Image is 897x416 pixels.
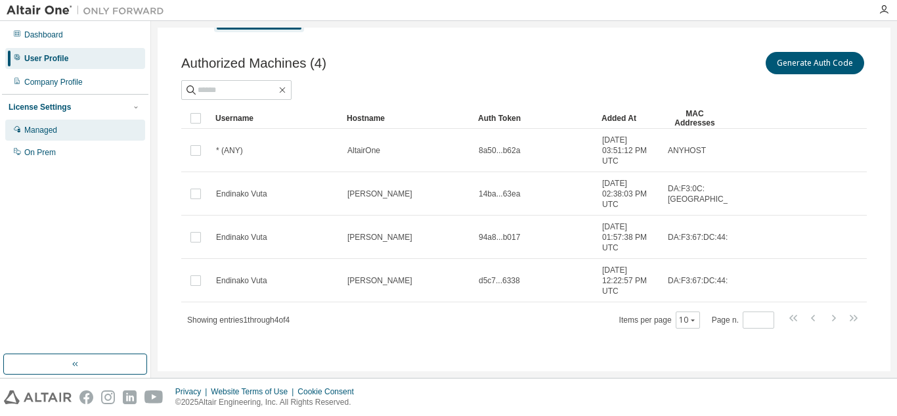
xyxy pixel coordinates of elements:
[347,108,468,129] div: Hostname
[479,189,520,199] span: 14ba...63ea
[24,147,56,158] div: On Prem
[668,183,774,204] span: DA:F3:0C:[GEOGRAPHIC_DATA]:E8:7A
[668,145,706,156] span: ANYHOST
[479,232,520,243] span: 94a8...b017
[478,108,591,129] div: Auth Token
[347,275,412,286] span: [PERSON_NAME]
[144,390,164,404] img: youtube.svg
[215,108,336,129] div: Username
[24,77,83,87] div: Company Profile
[347,189,412,199] span: [PERSON_NAME]
[619,312,700,329] span: Items per page
[347,232,412,243] span: [PERSON_NAME]
[766,52,864,74] button: Generate Auth Code
[602,265,656,296] span: [DATE] 12:22:57 PM UTC
[216,189,267,199] span: Endinako Vuta
[4,390,72,404] img: altair_logo.svg
[187,315,290,325] span: Showing entries 1 through 4 of 4
[216,145,243,156] span: * (ANY)
[679,315,697,325] button: 10
[211,386,297,397] div: Website Terms of Use
[175,386,211,397] div: Privacy
[9,102,71,112] div: License Settings
[712,312,774,329] span: Page n.
[297,386,361,397] div: Cookie Consent
[79,390,93,404] img: facebook.svg
[123,390,137,404] img: linkedin.svg
[667,108,722,129] div: MAC Addresses
[602,108,657,129] div: Added At
[7,4,171,17] img: Altair One
[24,125,57,135] div: Managed
[479,145,520,156] span: 8a50...b62a
[216,275,267,286] span: Endinako Vuta
[24,53,68,64] div: User Profile
[602,221,656,253] span: [DATE] 01:57:38 PM UTC
[602,135,656,166] span: [DATE] 03:51:12 PM UTC
[24,30,63,40] div: Dashboard
[101,390,115,404] img: instagram.svg
[216,232,267,243] span: Endinako Vuta
[347,145,380,156] span: AltairOne
[668,275,738,286] span: DA:F3:67:DC:44:6C
[181,56,326,71] span: Authorized Machines (4)
[479,275,520,286] span: d5c7...6338
[602,178,656,210] span: [DATE] 02:38:03 PM UTC
[175,397,362,408] p: © 2025 Altair Engineering, Inc. All Rights Reserved.
[668,232,738,243] span: DA:F3:67:DC:44:6C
